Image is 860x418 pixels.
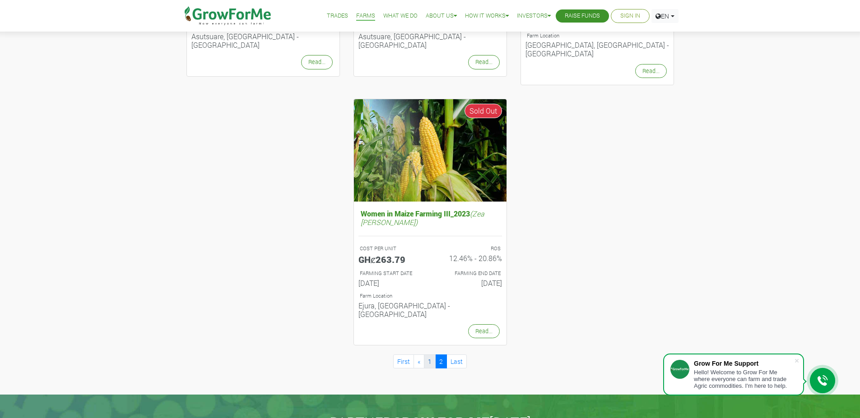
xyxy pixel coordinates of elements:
[620,11,640,21] a: Sign In
[361,209,484,227] i: (Zea [PERSON_NAME])
[186,354,674,368] nav: Page Navigation
[435,354,447,368] a: 2
[393,354,414,368] a: First
[354,99,507,202] img: growforme image
[527,32,668,40] p: Location of Farm
[651,9,679,23] a: EN
[694,360,794,367] div: Grow For Me Support
[360,292,501,300] p: Location of Farm
[437,279,502,287] h6: [DATE]
[426,11,457,21] a: About Us
[694,369,794,389] div: Hello! Welcome to Grow For Me where everyone can farm and trade Agric commodities. I'm here to help.
[424,354,436,368] a: 1
[301,55,333,69] a: Read...
[635,64,667,78] a: Read...
[383,11,418,21] a: What We Do
[358,279,423,287] h6: [DATE]
[468,324,500,338] a: Read...
[191,32,335,49] h6: Asutsuare, [GEOGRAPHIC_DATA] - [GEOGRAPHIC_DATA]
[358,32,502,49] h6: Asutsuare, [GEOGRAPHIC_DATA] - [GEOGRAPHIC_DATA]
[465,104,502,118] span: Sold Out
[327,11,348,21] a: Trades
[356,11,375,21] a: Farms
[437,254,502,262] h6: 12.46% - 20.86%
[360,245,422,253] p: COST PER UNIT
[438,270,501,277] p: FARMING END DATE
[565,11,600,21] a: Raise Funds
[358,301,502,318] h6: Ejura, [GEOGRAPHIC_DATA] - [GEOGRAPHIC_DATA]
[525,41,669,58] h6: [GEOGRAPHIC_DATA], [GEOGRAPHIC_DATA] - [GEOGRAPHIC_DATA]
[358,207,502,229] h5: Women in Maize Farming III_2023
[468,55,500,69] a: Read...
[465,11,509,21] a: How it Works
[517,11,551,21] a: Investors
[360,270,422,277] p: FARMING START DATE
[358,254,423,265] h5: GHȼ263.79
[418,357,420,366] span: «
[438,245,501,253] p: ROS
[446,354,467,368] a: Last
